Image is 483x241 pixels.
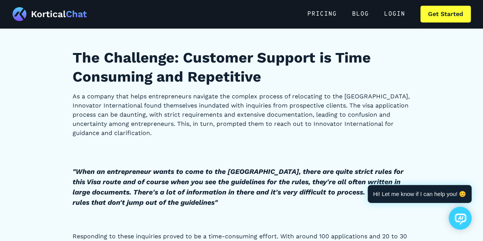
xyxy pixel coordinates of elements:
[73,92,411,138] p: As a company that helps entrepreneurs navigate the complex process of relocating to the [GEOGRAPH...
[344,6,376,22] a: Blog
[73,147,411,156] p: ‍
[73,213,411,222] p: ‍
[73,167,404,206] em: "When an entrepreneur wants to come to the [GEOGRAPHIC_DATA], there are quite strict rules for th...
[300,6,344,22] a: Pricing
[73,48,411,86] h2: The Challenge: Customer Support is Time Consuming and Repetitive
[420,6,471,22] a: Get Started
[376,6,413,22] a: Login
